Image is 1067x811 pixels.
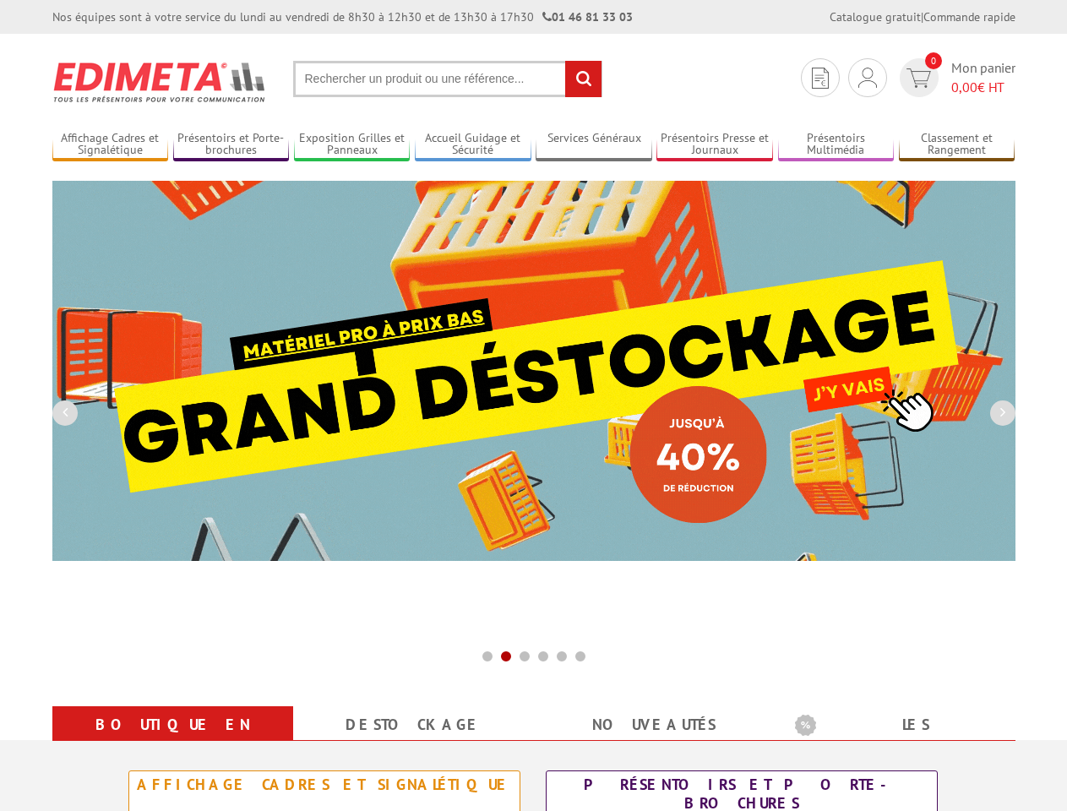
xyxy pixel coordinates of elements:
[52,131,169,159] a: Affichage Cadres et Signalétique
[554,710,754,740] a: nouveautés
[778,131,895,159] a: Présentoirs Multimédia
[795,710,995,770] a: Les promotions
[542,9,633,24] strong: 01 46 81 33 03
[830,9,921,24] a: Catalogue gratuit
[896,58,1015,97] a: devis rapide 0 Mon panier 0,00€ HT
[951,78,1015,97] span: € HT
[565,61,602,97] input: rechercher
[293,61,602,97] input: Rechercher un produit ou une référence...
[173,131,290,159] a: Présentoirs et Porte-brochures
[812,68,829,89] img: devis rapide
[656,131,773,159] a: Présentoirs Presse et Journaux
[830,8,1015,25] div: |
[52,8,633,25] div: Nos équipes sont à votre service du lundi au vendredi de 8h30 à 12h30 et de 13h30 à 17h30
[536,131,652,159] a: Services Généraux
[313,710,514,740] a: Destockage
[73,710,273,770] a: Boutique en ligne
[294,131,411,159] a: Exposition Grilles et Panneaux
[133,776,515,794] div: Affichage Cadres et Signalétique
[52,51,268,113] img: Présentoir, panneau, stand - Edimeta - PLV, affichage, mobilier bureau, entreprise
[923,9,1015,24] a: Commande rapide
[906,68,931,88] img: devis rapide
[858,68,877,88] img: devis rapide
[899,131,1015,159] a: Classement et Rangement
[795,710,1006,743] b: Les promotions
[951,58,1015,97] span: Mon panier
[925,52,942,69] span: 0
[951,79,977,95] span: 0,00
[415,131,531,159] a: Accueil Guidage et Sécurité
